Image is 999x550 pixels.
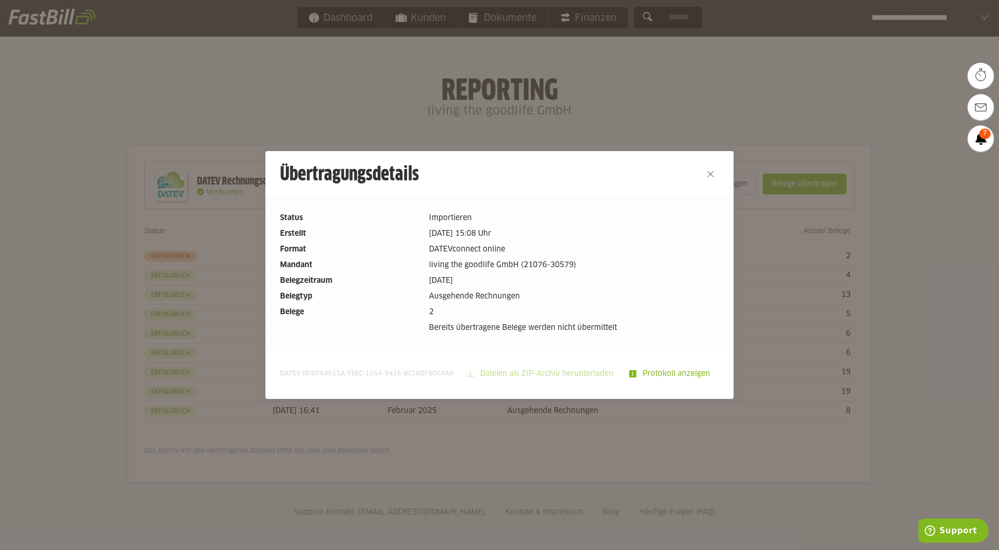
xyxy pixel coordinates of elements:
dd: [DATE] 15:08 Uhr [429,228,719,239]
dt: Format [280,244,421,255]
iframe: Öffnet ein Widget, in dem Sie weitere Informationen finden [919,519,989,545]
dt: Belege [280,306,421,318]
dt: Erstellt [280,228,421,239]
span: 97A4611A-FEEC-1264-9416-BC16DFBDC4A6 [311,371,454,377]
dt: Status [280,212,421,224]
dd: 2 [429,306,719,318]
dd: Importieren [429,212,719,224]
dt: Belegzeitraum [280,275,421,287]
sl-button: Protokoll anzeigen [622,363,719,384]
dd: Bereits übertragene Belege werden nicht übermittelt [429,322,719,334]
a: 7 [968,125,994,152]
span: 7 [979,129,991,139]
span: DATEV ID: [280,370,454,378]
dd: living the goodlife GmbH (21076-30579) [429,259,719,271]
dd: DATEVconnect online [429,244,719,255]
dt: Belegtyp [280,291,421,302]
dd: [DATE] [429,275,719,287]
dd: Ausgehende Rechnungen [429,291,719,302]
dt: Mandant [280,259,421,271]
sl-button: Dateien als ZIP-Archiv herunterladen [460,363,622,384]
